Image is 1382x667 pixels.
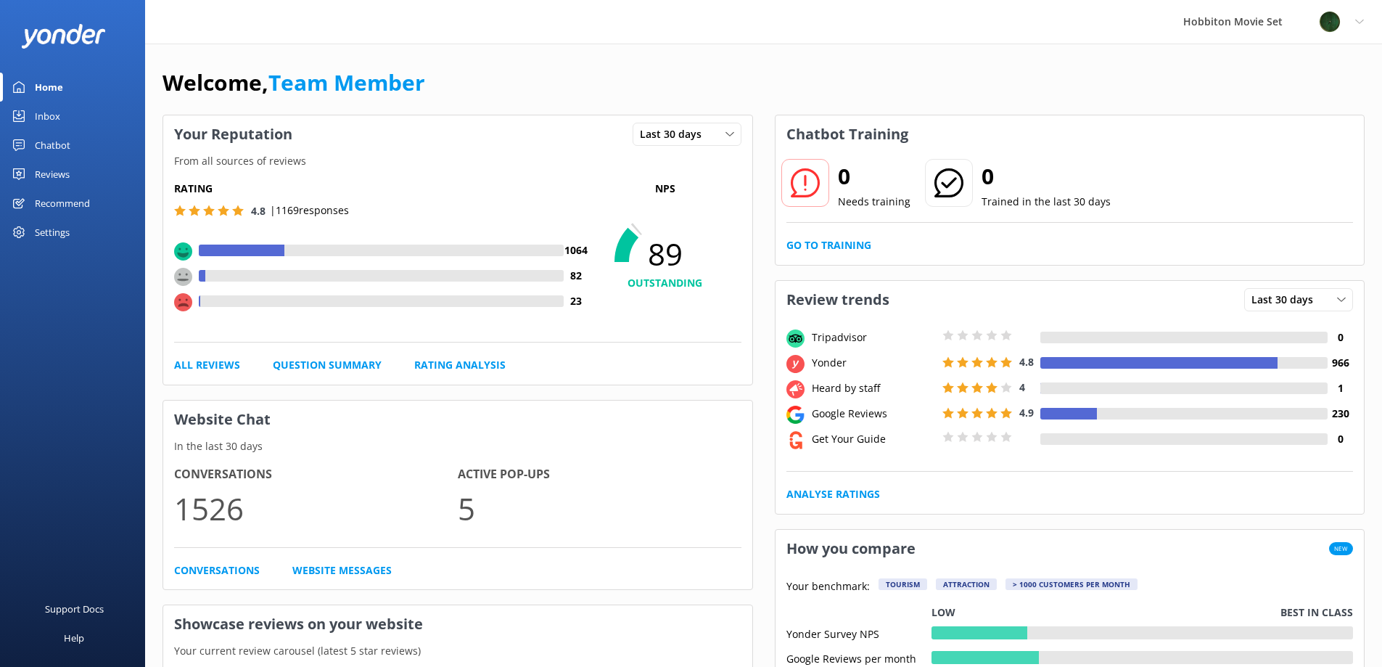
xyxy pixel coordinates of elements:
div: Chatbot [35,131,70,160]
span: 4 [1019,380,1025,394]
a: Team Member [268,67,425,97]
div: Google Reviews [808,406,939,422]
div: Tourism [879,578,927,590]
h3: How you compare [776,530,926,568]
span: Last 30 days [640,126,710,142]
p: Needs training [838,194,910,210]
div: Yonder [808,355,939,371]
p: From all sources of reviews [163,153,752,169]
h4: 966 [1328,355,1353,371]
div: Yonder Survey NPS [786,626,931,639]
a: Analyse Ratings [786,486,880,502]
p: Trained in the last 30 days [982,194,1111,210]
a: Conversations [174,562,260,578]
div: Attraction [936,578,997,590]
h2: 0 [838,159,910,194]
a: Go to Training [786,237,871,253]
span: New [1329,542,1353,555]
div: Home [35,73,63,102]
img: yonder-white-logo.png [22,24,105,48]
p: Low [931,605,955,621]
h4: Conversations [174,465,458,484]
h4: 0 [1328,330,1353,345]
span: 4.8 [251,204,266,218]
p: | 1169 responses [270,202,349,218]
h4: 230 [1328,406,1353,422]
a: Website Messages [292,562,392,578]
div: Help [64,623,84,652]
span: Last 30 days [1251,292,1322,308]
h3: Showcase reviews on your website [163,605,752,643]
div: Tripadvisor [808,330,939,345]
div: Recommend [35,189,90,218]
p: NPS [589,181,741,197]
h2: 0 [982,159,1111,194]
div: > 1000 customers per month [1005,578,1138,590]
p: 1526 [174,484,458,533]
span: 4.8 [1019,355,1034,369]
h4: 23 [564,293,589,309]
h4: OUTSTANDING [589,275,741,291]
h4: 1064 [564,242,589,258]
p: Your benchmark: [786,578,870,596]
img: 34-1625720359.png [1319,11,1341,33]
div: Google Reviews per month [786,651,931,664]
h4: 82 [564,268,589,284]
h3: Chatbot Training [776,115,919,153]
span: 4.9 [1019,406,1034,420]
h3: Your Reputation [163,115,303,153]
h3: Website Chat [163,401,752,438]
div: Get Your Guide [808,431,939,447]
h4: 1 [1328,380,1353,396]
h3: Review trends [776,281,900,319]
p: Best in class [1280,605,1353,621]
h4: 0 [1328,431,1353,447]
div: Support Docs [45,594,104,623]
h4: Active Pop-ups [458,465,741,484]
a: Question Summary [273,357,382,373]
div: Settings [35,218,70,247]
div: Heard by staff [808,380,939,396]
a: Rating Analysis [414,357,506,373]
h5: Rating [174,181,589,197]
div: Inbox [35,102,60,131]
p: In the last 30 days [163,438,752,454]
p: Your current review carousel (latest 5 star reviews) [163,643,752,659]
div: Reviews [35,160,70,189]
p: 5 [458,484,741,533]
span: 89 [589,236,741,272]
a: All Reviews [174,357,240,373]
h1: Welcome, [163,65,425,100]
